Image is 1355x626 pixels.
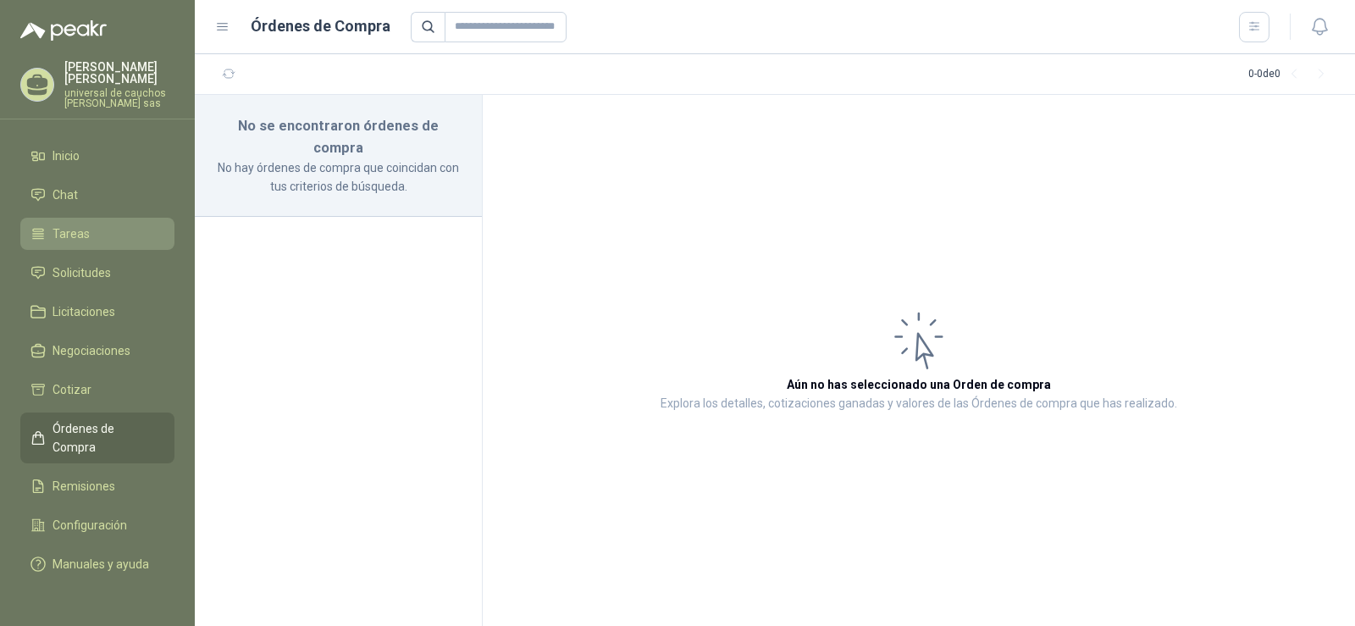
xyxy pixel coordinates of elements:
[53,263,111,282] span: Solicitudes
[20,257,174,289] a: Solicitudes
[20,509,174,541] a: Configuración
[53,555,149,573] span: Manuales y ayuda
[53,147,80,165] span: Inicio
[53,186,78,204] span: Chat
[20,335,174,367] a: Negociaciones
[53,224,90,243] span: Tareas
[20,470,174,502] a: Remisiones
[787,375,1051,394] h3: Aún no has seleccionado una Orden de compra
[20,548,174,580] a: Manuales y ayuda
[20,413,174,463] a: Órdenes de Compra
[64,61,174,85] p: [PERSON_NAME] [PERSON_NAME]
[251,14,390,38] h1: Órdenes de Compra
[215,115,462,158] h3: No se encontraron órdenes de compra
[53,380,91,399] span: Cotizar
[20,374,174,406] a: Cotizar
[53,516,127,535] span: Configuración
[53,419,158,457] span: Órdenes de Compra
[661,394,1177,414] p: Explora los detalles, cotizaciones ganadas y valores de las Órdenes de compra que has realizado.
[20,20,107,41] img: Logo peakr
[20,296,174,328] a: Licitaciones
[53,302,115,321] span: Licitaciones
[215,158,462,196] p: No hay órdenes de compra que coincidan con tus criterios de búsqueda.
[53,477,115,496] span: Remisiones
[1248,61,1335,88] div: 0 - 0 de 0
[20,179,174,211] a: Chat
[64,88,174,108] p: universal de cauchos [PERSON_NAME] sas
[20,218,174,250] a: Tareas
[53,341,130,360] span: Negociaciones
[20,140,174,172] a: Inicio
